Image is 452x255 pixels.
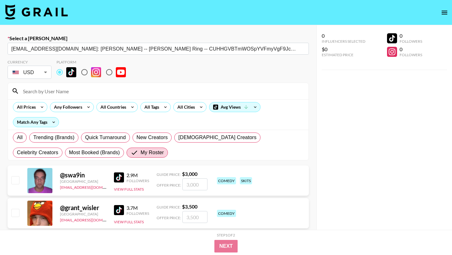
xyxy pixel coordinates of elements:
[114,205,124,215] img: TikTok
[141,102,160,112] div: All Tags
[182,178,207,190] input: 3,000
[400,33,422,39] div: 0
[126,211,149,216] div: Followers
[33,134,74,141] span: Trending (Brands)
[438,6,451,19] button: open drawer
[9,67,50,78] div: USD
[66,67,76,77] img: TikTok
[157,183,181,187] span: Offer Price:
[182,203,197,209] strong: $ 3,500
[19,86,305,96] input: Search by User Name
[126,205,149,211] div: 3.7M
[8,35,309,41] label: Select a [PERSON_NAME]
[141,149,164,156] span: My Roster
[5,4,68,19] img: Grail Talent
[50,102,83,112] div: Any Followers
[60,216,123,222] a: [EMAIL_ADDRESS][DOMAIN_NAME]
[157,205,181,209] span: Guide Price:
[182,211,207,223] input: 3,500
[91,67,101,77] img: Instagram
[217,210,236,217] div: comedy
[126,172,149,178] div: 2.9M
[60,204,106,212] div: @ grant_wisler
[13,102,37,112] div: All Prices
[217,233,235,237] div: Step 1 of 2
[400,52,422,57] div: Followers
[17,134,23,141] span: All
[182,171,197,177] strong: $ 3,000
[400,39,422,44] div: Followers
[126,178,149,183] div: Followers
[214,240,238,252] button: Next
[178,134,256,141] span: [DEMOGRAPHIC_DATA] Creators
[60,179,106,184] div: [GEOGRAPHIC_DATA]
[114,187,144,192] button: View Full Stats
[322,39,365,44] div: Influencers Selected
[174,102,196,112] div: All Cities
[157,172,181,177] span: Guide Price:
[60,171,106,179] div: @ swa9in
[60,184,123,190] a: [EMAIL_ADDRESS][DOMAIN_NAME]
[217,177,236,184] div: comedy
[97,102,127,112] div: All Countries
[322,33,365,39] div: 0
[400,46,422,52] div: 0
[69,149,120,156] span: Most Booked (Brands)
[157,215,181,220] span: Offer Price:
[322,52,365,57] div: Estimated Price
[209,102,260,112] div: Avg Views
[322,46,365,52] div: $0
[137,134,168,141] span: New Creators
[114,172,124,182] img: TikTok
[114,220,144,224] button: View Full Stats
[13,117,59,127] div: Match Any Tags
[85,134,126,141] span: Quick Turnaround
[60,212,106,216] div: [GEOGRAPHIC_DATA]
[240,177,252,184] div: skits
[8,60,51,64] div: Currency
[17,149,58,156] span: Celebrity Creators
[116,67,126,77] img: YouTube
[56,60,131,64] div: Platform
